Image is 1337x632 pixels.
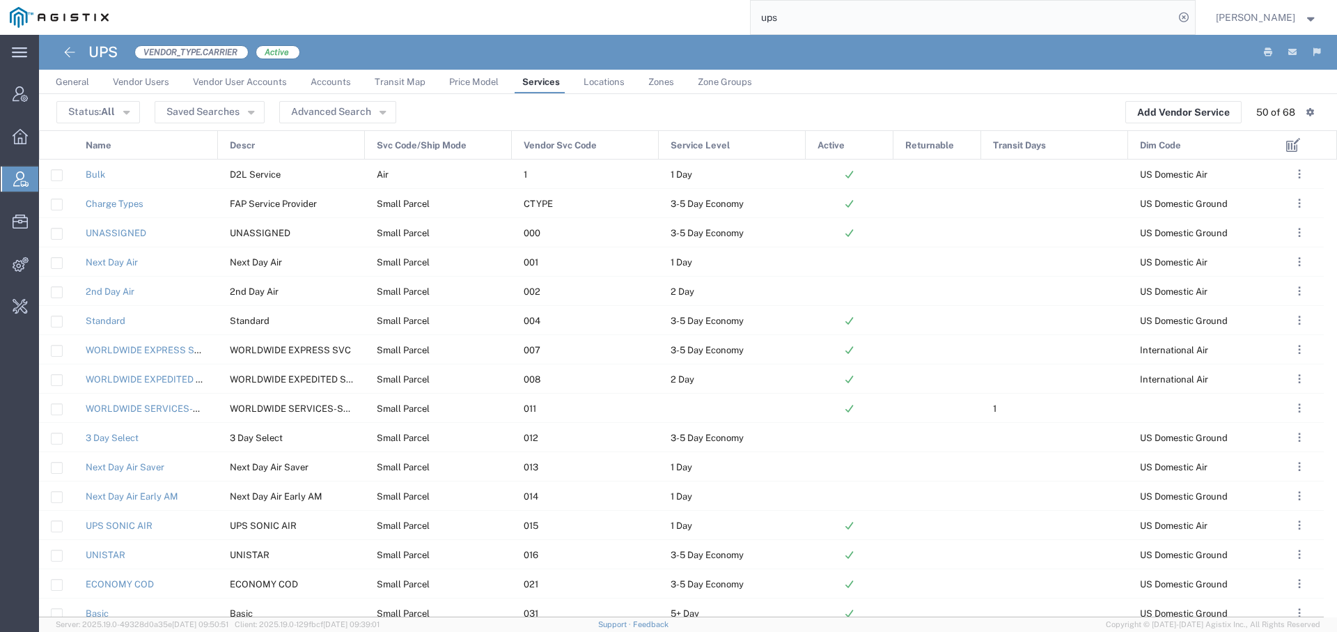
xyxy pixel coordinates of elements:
span: [DATE] 09:39:01 [323,620,380,629]
span: 014 [524,491,538,502]
span: 004 [524,316,540,326]
span: All [101,106,115,117]
span: Returnable [905,131,954,160]
span: US Domestic Ground [1140,316,1228,326]
button: ... [1290,486,1309,506]
span: 021 [524,579,538,589]
span: 3-5 Day Economy [671,433,744,443]
span: . . . [1298,546,1301,563]
span: [DATE] 09:50:51 [172,620,228,629]
button: ... [1290,545,1309,564]
span: Basic [230,608,253,619]
span: WORLDWIDE EXPEDITED SVC [230,374,359,385]
span: 3-5 Day Economy [671,316,744,326]
button: ... [1290,369,1309,389]
button: Advanced Search [279,101,396,123]
span: International Air [1140,345,1208,355]
span: . . . [1298,517,1301,534]
button: ... [1290,194,1309,213]
a: Support [598,620,633,629]
span: Small Parcel [377,403,430,414]
span: Dim Code [1140,131,1181,160]
span: International Air [1140,374,1208,385]
span: Services [522,77,560,87]
span: Service Level [671,131,730,160]
span: WORLDWIDE SERVICES-STANDARD [230,403,386,414]
span: Vendor Users [113,77,169,87]
span: Descr [230,131,255,160]
span: Small Parcel [377,316,430,326]
span: US Domestic Ground [1140,199,1228,209]
span: Copyright © [DATE]-[DATE] Agistix Inc., All Rights Reserved [1106,619,1320,631]
span: Small Parcel [377,433,430,443]
span: 1 [524,169,527,180]
button: Add Vendor Service [1125,101,1242,123]
span: Name [86,131,111,160]
span: 3-5 Day Economy [671,345,744,355]
h4: UPS [88,35,118,70]
span: UNISTAR [230,550,269,560]
div: 50 of 68 [1256,105,1295,120]
span: . . . [1298,224,1301,241]
span: 2 Day [671,286,694,297]
span: Active [256,45,300,59]
span: UNASSIGNED [230,228,290,238]
button: Status:All [56,101,140,123]
span: . . . [1298,371,1301,387]
a: Basic [86,608,109,619]
a: Next Day Air Early AM [86,491,178,502]
span: 1 Day [671,491,692,502]
span: 000 [524,228,540,238]
span: Small Parcel [377,550,430,560]
span: Client: 2025.19.0-129fbcf [235,620,380,629]
span: Small Parcel [377,228,430,238]
span: VENDOR_TYPE.CARRIER [134,45,249,59]
span: 2nd Day Air [230,286,279,297]
span: Accounts [311,77,351,87]
span: Small Parcel [377,345,430,355]
span: 3-5 Day Economy [671,228,744,238]
span: 3-5 Day Economy [671,579,744,589]
span: US Domestic Air [1140,257,1207,268]
span: Vendor User Accounts [193,77,287,87]
span: Server: 2025.19.0-49328d0a35e [56,620,228,629]
span: Small Parcel [377,521,430,531]
span: Small Parcel [377,462,430,472]
button: ... [1290,457,1309,477]
span: . . . [1298,341,1301,358]
span: Svc Code/Ship Mode [377,131,467,160]
span: US Domestic Ground [1140,608,1228,619]
span: 002 [524,286,540,297]
span: 5+ Day [671,608,699,619]
a: 3 Day Select [86,433,139,443]
span: Active [818,131,845,160]
span: . . . [1298,283,1301,300]
span: Small Parcel [377,579,430,589]
span: Next Day Air Saver [230,462,308,472]
a: 2nd Day Air [86,286,134,297]
span: US Domestic Air [1140,462,1207,472]
button: ... [1290,428,1309,447]
span: Air [377,169,389,180]
span: 1 [993,403,996,414]
button: ... [1290,223,1309,242]
span: 1 Day [671,169,692,180]
button: ... [1290,574,1309,594]
span: 013 [524,462,538,472]
span: Small Parcel [377,199,430,209]
span: CTYPE [524,199,553,209]
button: ... [1290,340,1309,360]
span: Standard [230,316,269,326]
button: ... [1290,164,1309,184]
span: US Domestic Air [1140,521,1207,531]
span: 007 [524,345,540,355]
span: 3 Day Select [230,433,283,443]
img: logo [10,7,109,28]
a: UNISTAR [86,550,125,560]
span: 1 Day [671,521,692,531]
span: US Domestic Ground [1140,579,1228,589]
span: US Domestic Air [1140,286,1207,297]
span: Transit Days [993,131,1046,160]
span: . . . [1298,312,1301,329]
span: Next Day Air [230,257,282,268]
